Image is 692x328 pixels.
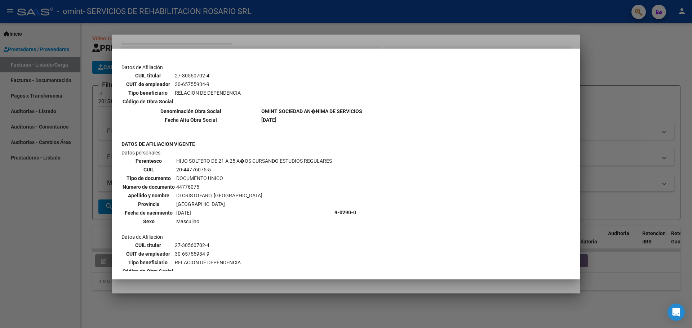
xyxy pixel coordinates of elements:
td: 20-44776075-5 [176,166,332,174]
th: Parentesco [122,157,175,165]
th: CUIT de empleador [122,250,174,258]
td: RELACION DE DEPENDENCIA [174,259,241,266]
th: Denominación Obra Social [121,107,260,115]
td: 27-30560702-4 [174,241,241,249]
th: Código de Obra Social [122,98,174,105]
th: CUIT de empleador [122,80,174,88]
th: Código de Obra Social [122,267,174,275]
td: Masculino [176,217,332,225]
div: Open Intercom Messenger [667,304,685,321]
td: DI CRISTOFARO, [GEOGRAPHIC_DATA] [176,192,332,199]
td: Datos personales Datos de Afiliación [121,149,333,276]
th: Tipo de documento [122,174,175,182]
th: Sexo [122,217,175,225]
th: Tipo beneficiario [122,259,174,266]
b: 9-0290-0 [334,210,356,215]
td: 44776075 [176,183,332,191]
th: CUIL [122,166,175,174]
th: CUIL titular [122,72,174,80]
td: [DATE] [176,209,332,217]
th: Fecha Alta Obra Social [121,116,260,124]
b: [DATE] [261,117,276,123]
td: 30-65755934-9 [174,250,241,258]
b: OMINT SOCIEDAD AN�NlMA DE SERVICIOS [261,108,362,114]
th: Apellido y nombre [122,192,175,199]
th: Número de documento [122,183,175,191]
td: RELACION DE DEPENDENCIA [174,89,241,97]
td: DOCUMENTO UNICO [176,174,332,182]
td: 27-30560702-4 [174,72,241,80]
th: Fecha de nacimiento [122,209,175,217]
th: CUIL titular [122,241,174,249]
b: DATOS DE AFILIACION VIGENTE [121,141,195,147]
th: Provincia [122,200,175,208]
td: HIJO SOLTERO DE 21 A 25 A�OS CURSANDO ESTUDIOS REGULARES [176,157,332,165]
th: Tipo beneficiario [122,89,174,97]
td: 30-65755934-9 [174,80,241,88]
td: [GEOGRAPHIC_DATA] [176,200,332,208]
